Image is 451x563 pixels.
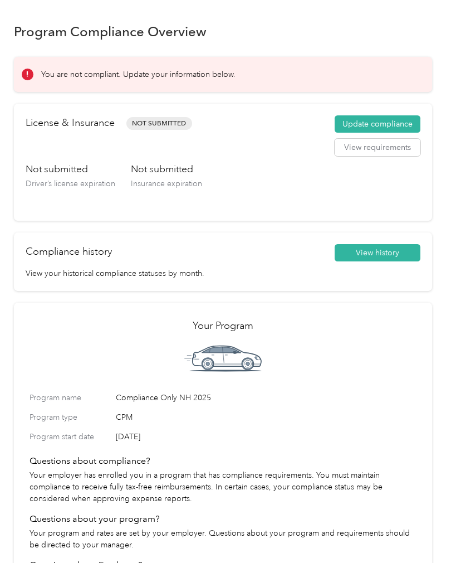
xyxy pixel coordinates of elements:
[30,512,416,526] h4: Questions about your program?
[116,431,416,443] span: [DATE]
[30,469,416,504] p: Your employer has enrolled you in a program that has compliance requirements. You must maintain c...
[26,268,420,279] p: View your historical compliance statuses by month.
[30,411,112,423] label: Program type
[389,501,451,563] iframe: Everlance-gr Chat Button Frame
[335,139,420,157] button: View requirements
[335,115,420,133] button: Update compliance
[335,244,420,262] button: View history
[26,115,115,130] h2: License & Insurance
[26,244,112,259] h2: Compliance history
[30,318,416,333] h2: Your Program
[126,117,192,130] span: Not Submitted
[30,454,416,468] h4: Questions about compliance?
[131,162,202,176] h3: Not submitted
[116,392,416,404] span: Compliance Only NH 2025
[30,431,112,443] label: Program start date
[26,179,115,188] span: Driver’s license expiration
[116,411,416,423] span: CPM
[131,179,202,188] span: Insurance expiration
[30,392,112,404] label: Program name
[41,69,236,80] p: You are not compliant. Update your information below.
[14,26,207,37] h1: Program Compliance Overview
[30,527,416,551] p: Your program and rates are set by your employer. Questions about your program and requirements sh...
[26,162,115,176] h3: Not submitted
